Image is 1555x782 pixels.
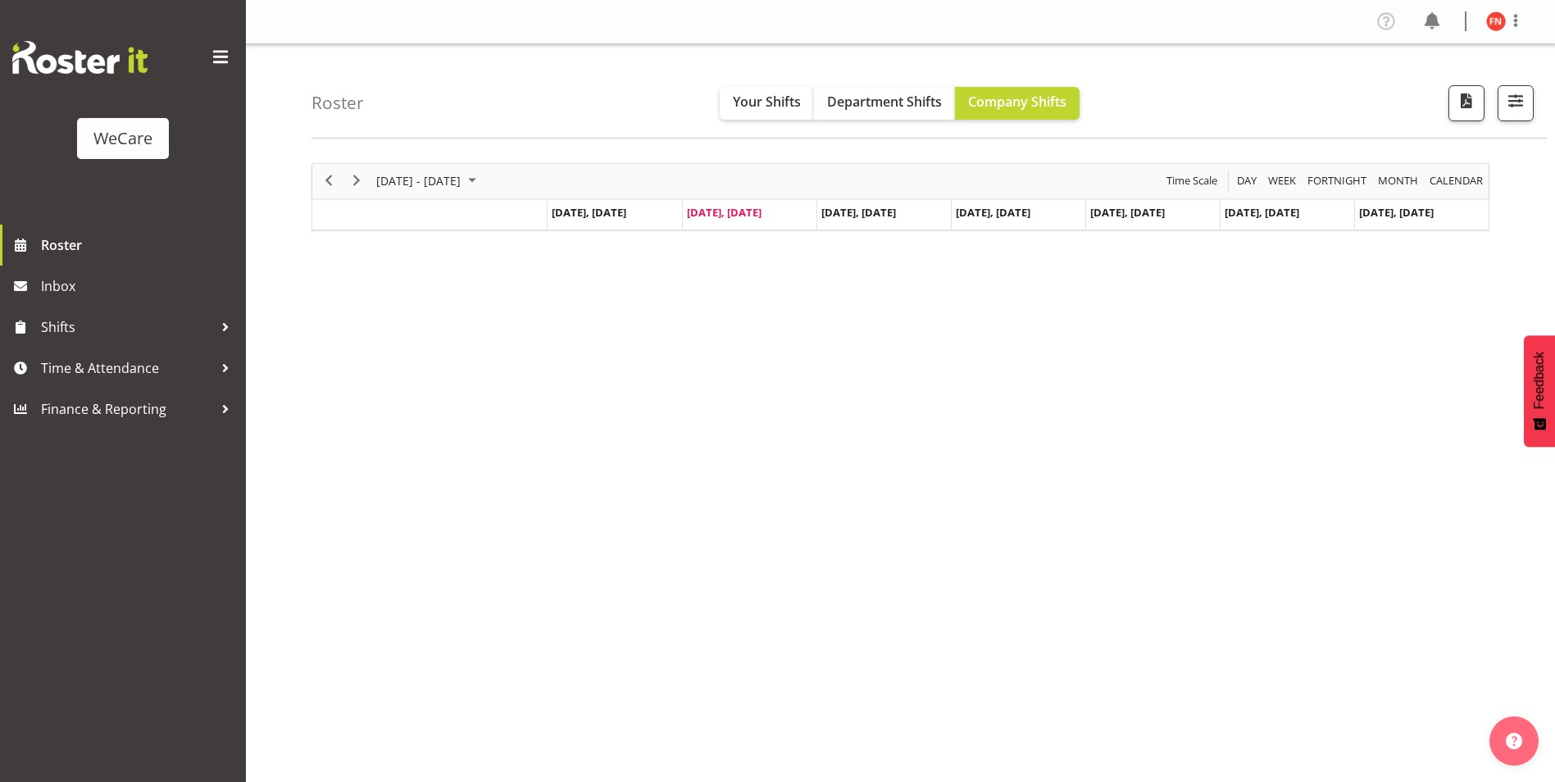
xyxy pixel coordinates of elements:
[311,93,364,112] h4: Roster
[93,126,152,151] div: WeCare
[1448,85,1485,121] button: Download a PDF of the roster according to the set date range.
[346,170,368,191] button: Next
[375,170,462,191] span: [DATE] - [DATE]
[733,93,801,111] span: Your Shifts
[1532,352,1547,409] span: Feedback
[1266,170,1298,191] span: Week
[315,164,343,198] div: previous period
[371,164,486,198] div: September 22 - 28, 2025
[1506,733,1522,749] img: help-xxl-2.png
[956,205,1030,220] span: [DATE], [DATE]
[41,397,213,421] span: Finance & Reporting
[1498,85,1534,121] button: Filter Shifts
[1427,170,1486,191] button: Month
[41,315,213,339] span: Shifts
[311,163,1489,231] div: Timeline Week of September 23, 2025
[1524,335,1555,447] button: Feedback - Show survey
[1266,170,1299,191] button: Timeline Week
[12,41,148,74] img: Rosterit website logo
[821,205,896,220] span: [DATE], [DATE]
[827,93,942,111] span: Department Shifts
[1428,170,1485,191] span: calendar
[1359,205,1434,220] span: [DATE], [DATE]
[968,93,1066,111] span: Company Shifts
[1306,170,1368,191] span: Fortnight
[1486,11,1506,31] img: firdous-naqvi10854.jpg
[1305,170,1370,191] button: Fortnight
[41,356,213,380] span: Time & Attendance
[41,274,238,298] span: Inbox
[318,170,340,191] button: Previous
[552,205,626,220] span: [DATE], [DATE]
[720,87,814,120] button: Your Shifts
[955,87,1080,120] button: Company Shifts
[1375,170,1421,191] button: Timeline Month
[1376,170,1420,191] span: Month
[814,87,955,120] button: Department Shifts
[1164,170,1221,191] button: Time Scale
[1234,170,1260,191] button: Timeline Day
[41,233,238,257] span: Roster
[1165,170,1219,191] span: Time Scale
[1090,205,1165,220] span: [DATE], [DATE]
[374,170,484,191] button: September 2025
[687,205,762,220] span: [DATE], [DATE]
[1235,170,1258,191] span: Day
[1225,205,1299,220] span: [DATE], [DATE]
[343,164,371,198] div: next period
